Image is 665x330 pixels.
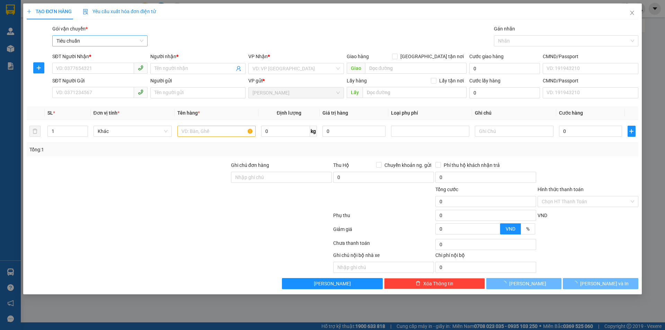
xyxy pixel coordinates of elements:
[332,225,435,238] div: Giảm giá
[177,126,256,137] input: VD: Bàn, Ghế
[322,110,348,116] span: Giá trị hàng
[506,226,515,232] span: VND
[29,146,257,153] div: Tổng: 1
[314,280,351,287] span: [PERSON_NAME]
[34,65,44,71] span: plus
[486,278,561,289] button: [PERSON_NAME]
[472,106,556,120] th: Ghi chú
[83,9,88,15] img: icon
[249,54,268,59] span: VP Nhận
[52,26,88,32] span: Gói vận chuyển
[333,262,434,273] input: Nhập ghi chú
[423,280,453,287] span: Xóa Thông tin
[559,110,583,116] span: Cước hàng
[398,53,467,60] span: [GEOGRAPHIC_DATA] tận nơi
[538,187,584,192] label: Hình thức thanh toán
[33,62,44,73] button: plus
[475,126,553,137] input: Ghi Chú
[388,106,472,120] th: Loại phụ phí
[333,162,349,168] span: Thu Hộ
[150,77,246,84] div: Người gửi
[138,65,143,71] span: phone
[469,63,540,74] input: Cước giao hàng
[628,128,635,134] span: plus
[363,87,467,98] input: Dọc đường
[236,66,242,71] span: user-add
[52,77,148,84] div: SĐT Người Gửi
[526,226,530,232] span: %
[332,212,435,224] div: Phụ thu
[29,126,41,137] button: delete
[249,77,344,84] div: VP gửi
[333,251,434,262] div: Ghi chú nội bộ nhà xe
[622,3,642,23] button: Close
[435,187,458,192] span: Tổng cước
[231,172,332,183] input: Ghi chú đơn hàng
[435,251,536,262] div: Chi phí nội bộ
[416,281,420,286] span: delete
[347,63,365,74] span: Giao
[563,278,638,289] button: [PERSON_NAME] và In
[253,88,340,98] span: Cư Kuin
[573,281,580,286] span: loading
[27,9,72,14] span: TẠO ĐƠN HÀNG
[538,213,547,218] span: VND
[365,63,467,74] input: Dọc đường
[48,110,53,116] span: SL
[347,78,367,83] span: Lấy hàng
[494,26,515,32] label: Gán nhãn
[231,162,269,168] label: Ghi chú đơn hàng
[436,77,467,84] span: Lấy tận nơi
[94,110,119,116] span: Đơn vị tính
[580,280,629,287] span: [PERSON_NAME] và In
[27,9,32,14] span: plus
[177,110,200,116] span: Tên hàng
[347,87,363,98] span: Lấy
[282,278,383,289] button: [PERSON_NAME]
[83,9,156,14] span: Yêu cầu xuất hóa đơn điện tử
[277,110,301,116] span: Định lượng
[629,10,635,16] span: close
[469,78,500,83] label: Cước lấy hàng
[322,126,385,137] input: 0
[347,54,369,59] span: Giao hàng
[98,126,168,136] span: Khác
[150,53,246,60] div: Người nhận
[138,89,143,95] span: phone
[502,281,509,286] span: loading
[52,53,148,60] div: SĐT Người Nhận
[56,36,143,46] span: Tiêu chuẩn
[543,53,638,60] div: CMND/Passport
[382,161,434,169] span: Chuyển khoản ng. gửi
[332,239,435,251] div: Chưa thanh toán
[543,77,638,84] div: CMND/Passport
[384,278,485,289] button: deleteXóa Thông tin
[441,161,503,169] span: Phí thu hộ khách nhận trả
[469,87,540,98] input: Cước lấy hàng
[310,126,317,137] span: kg
[509,280,547,287] span: [PERSON_NAME]
[628,126,635,137] button: plus
[469,54,504,59] label: Cước giao hàng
